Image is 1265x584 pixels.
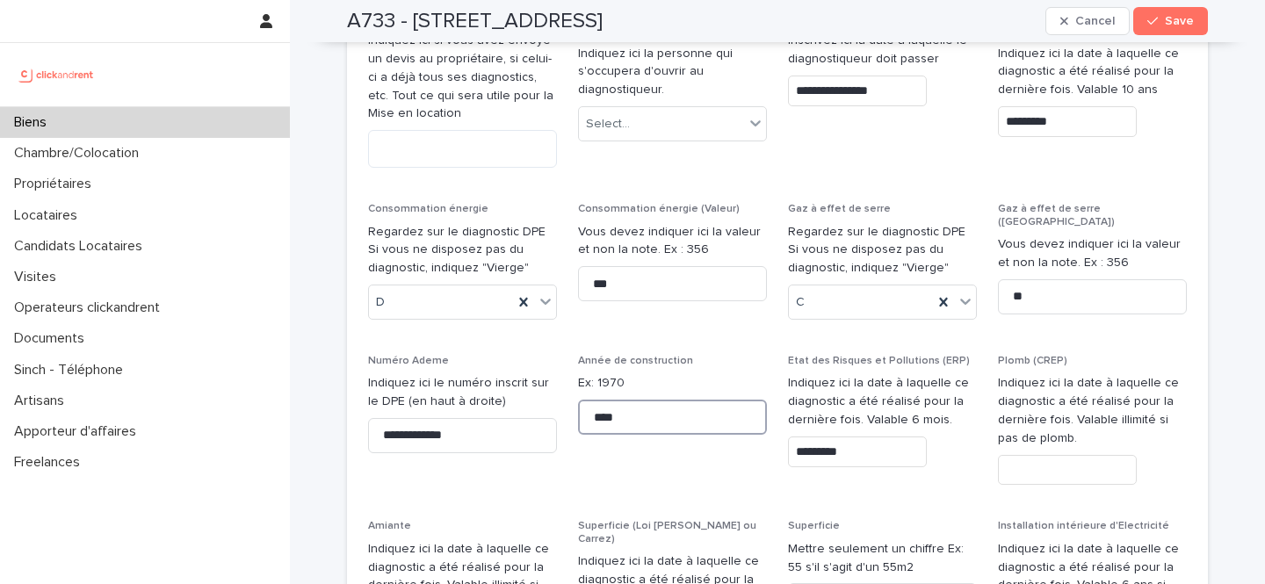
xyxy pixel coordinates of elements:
h2: A733 - [STREET_ADDRESS] [347,9,603,34]
p: Candidats Locataires [7,238,156,255]
p: Artisans [7,393,78,409]
p: Indiquez ici si vous avez envoyé un devis au propriétaire, si celui-ci a déjà tous ses diagnostic... [368,32,557,123]
button: Save [1133,7,1208,35]
span: Année de construction [578,356,693,366]
p: Operateurs clickandrent [7,299,174,316]
p: Vous devez indiquer ici la valeur et non la note. Ex : 356 [998,235,1187,272]
p: Propriétaires [7,176,105,192]
span: Consommation énergie (Valeur) [578,204,740,214]
p: Freelances [7,454,94,471]
p: Regardez sur le diagnostic DPE Si vous ne disposez pas du diagnostic, indiquez "Vierge" [788,223,977,278]
span: Etat des Risques et Pollutions (ERP) [788,356,970,366]
span: Numéro Ademe [368,356,449,366]
span: Superficie [788,521,840,531]
p: Biens [7,114,61,131]
span: Plomb (CREP) [998,356,1067,366]
span: Cancel [1075,15,1115,27]
span: C [796,293,805,312]
div: Select... [586,115,630,133]
p: Regardez sur le diagnostic DPE Si vous ne disposez pas du diagnostic, indiquez "Vierge" [368,223,557,278]
button: Cancel [1045,7,1130,35]
span: Amiante [368,521,411,531]
p: Indiquez ici la date à laquelle ce diagnostic a été réalisé pour la dernière fois. Valable 6 mois. [788,374,977,429]
p: Locataires [7,207,91,224]
p: Inscrivez ici la date à laquelle le diagnostiqueur doit passer [788,32,977,68]
p: Indiquez ici la date à laquelle ce diagnostic a été réalisé pour la dernière fois. Valable illimi... [998,374,1187,447]
span: Gaz à effet de serre ([GEOGRAPHIC_DATA]) [998,204,1115,227]
p: Mettre seulement un chiffre Ex: 55 s'il s'agit d'un 55m2 [788,540,977,577]
span: D [376,293,385,312]
p: Indiquez ici le numéro inscrit sur le DPE (en haut à droite) [368,374,557,411]
p: Documents [7,330,98,347]
span: Installation intérieure d'Electricité [998,521,1169,531]
p: Vous devez indiquer ici la valeur et non la note. Ex : 356 [578,223,767,260]
p: Chambre/Colocation [7,145,153,162]
p: Visites [7,269,70,285]
span: Consommation énergie [368,204,488,214]
p: Indiquez ici la date à laquelle ce diagnostic a été réalisé pour la dernière fois. Valable 10 ans [998,45,1187,99]
span: Superficie (Loi [PERSON_NAME] ou Carrez) [578,521,756,544]
img: UCB0brd3T0yccxBKYDjQ [14,57,99,92]
p: Apporteur d'affaires [7,423,150,440]
span: Gaz à effet de serre [788,204,891,214]
span: Save [1165,15,1194,27]
p: Indiquez ici la personne qui s'occupera d'ouvrir au diagnostiqueur. [578,45,767,99]
p: Ex: 1970 [578,374,767,393]
p: Sinch - Téléphone [7,362,137,379]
